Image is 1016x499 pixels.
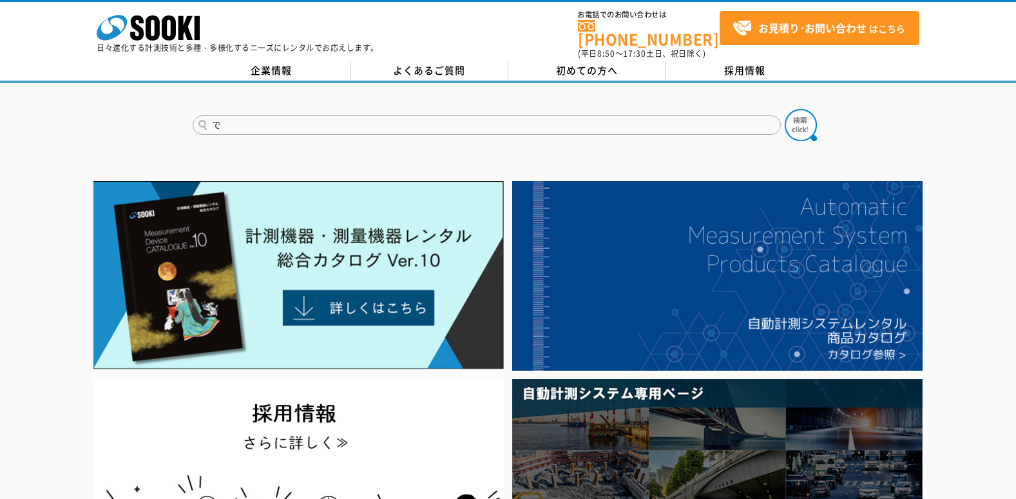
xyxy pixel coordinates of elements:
img: btn_search.png [785,109,817,141]
span: (平日 ～ 土日、祝日除く) [578,48,705,59]
input: 商品名、型式、NETIS番号を入力してください [193,115,781,135]
strong: お見積り･お問い合わせ [758,20,867,35]
img: 自動計測システムカタログ [512,181,923,371]
span: 8:50 [597,48,615,59]
a: 採用情報 [666,61,824,81]
p: 日々進化する計測技術と多種・多様化するニーズにレンタルでお応えします。 [97,44,379,52]
a: 初めての方へ [508,61,666,81]
span: はこちら [733,19,905,38]
a: よくあるご質問 [350,61,508,81]
img: Catalog Ver10 [93,181,504,369]
span: お電話でのお問い合わせは [578,11,720,19]
span: 初めての方へ [556,63,618,77]
a: 企業情報 [193,61,350,81]
span: 17:30 [623,48,646,59]
a: お見積り･お問い合わせはこちら [720,11,919,45]
a: [PHONE_NUMBER] [578,20,720,46]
